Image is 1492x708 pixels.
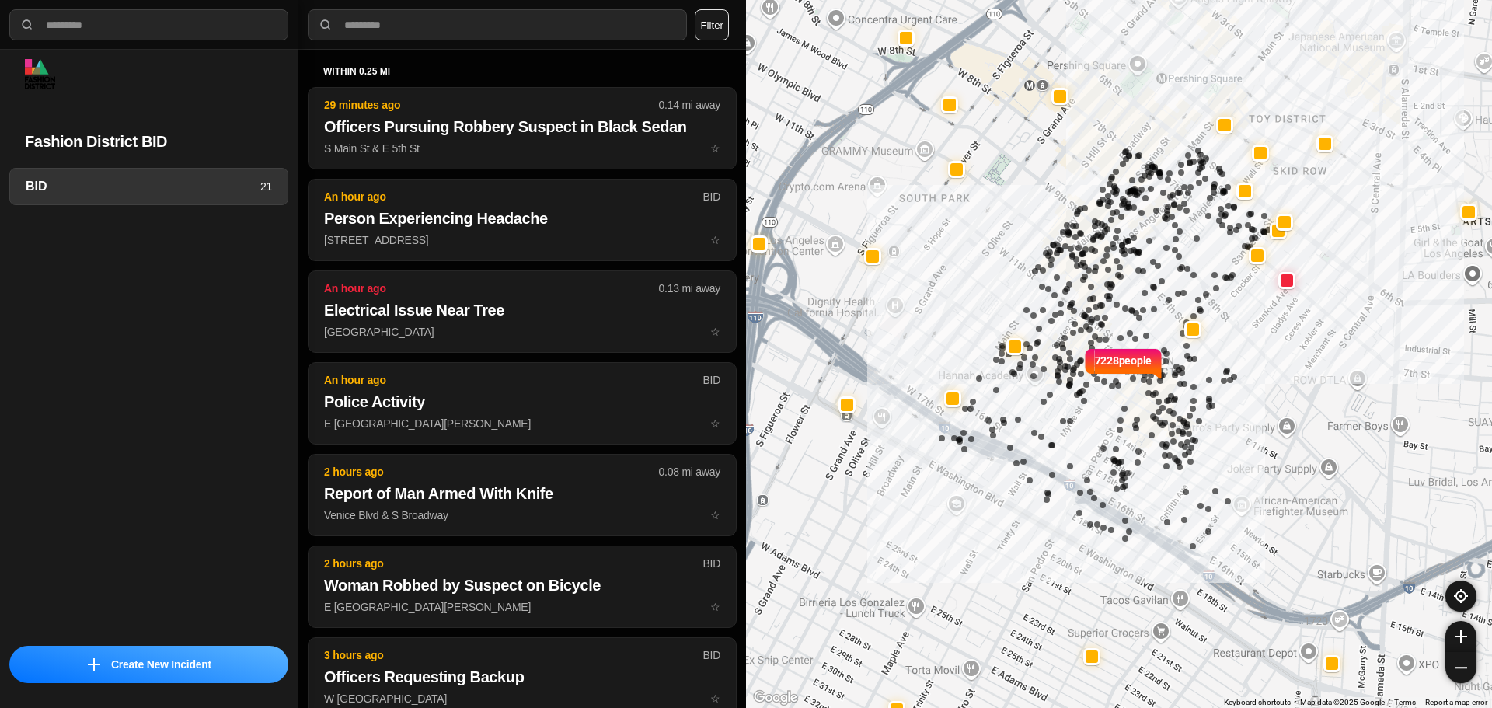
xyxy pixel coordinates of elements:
[308,141,737,155] a: 29 minutes ago0.14 mi awayOfficers Pursuing Robbery Suspect in Black SedanS Main St & E 5th Ststar
[9,168,288,205] a: BID21
[25,131,273,152] h2: Fashion District BID
[324,483,720,504] h2: Report of Man Armed With Knife
[1455,661,1467,674] img: zoom-out
[1152,347,1163,381] img: notch
[308,692,737,705] a: 3 hours agoBIDOfficers Requesting BackupW [GEOGRAPHIC_DATA]star
[324,232,720,248] p: [STREET_ADDRESS]
[324,464,659,480] p: 2 hours ago
[111,657,211,672] p: Create New Incident
[308,179,737,261] button: An hour agoBIDPerson Experiencing Headache[STREET_ADDRESS]star
[308,454,737,536] button: 2 hours ago0.08 mi awayReport of Man Armed With KnifeVenice Blvd & S Broadwaystar
[308,546,737,628] button: 2 hours agoBIDWoman Robbed by Suspect on BicycleE [GEOGRAPHIC_DATA][PERSON_NAME]star
[308,417,737,430] a: An hour agoBIDPolice ActivityE [GEOGRAPHIC_DATA][PERSON_NAME]star
[308,87,737,169] button: 29 minutes ago0.14 mi awayOfficers Pursuing Robbery Suspect in Black SedanS Main St & E 5th Ststar
[1454,589,1468,603] img: recenter
[26,177,260,196] h3: BID
[324,391,720,413] h2: Police Activity
[695,9,729,40] button: Filter
[324,666,720,688] h2: Officers Requesting Backup
[324,189,702,204] p: An hour ago
[1445,652,1476,683] button: zoom-out
[9,646,288,683] button: iconCreate New Incident
[308,325,737,338] a: An hour ago0.13 mi awayElectrical Issue Near Tree[GEOGRAPHIC_DATA]star
[710,417,720,430] span: star
[1083,347,1095,381] img: notch
[324,208,720,229] h2: Person Experiencing Headache
[308,600,737,613] a: 2 hours agoBIDWoman Robbed by Suspect on BicycleE [GEOGRAPHIC_DATA][PERSON_NAME]star
[750,688,801,708] a: Open this area in Google Maps (opens a new window)
[1445,581,1476,612] button: recenter
[324,97,659,113] p: 29 minutes ago
[324,281,659,296] p: An hour ago
[1224,697,1291,708] button: Keyboard shortcuts
[710,326,720,338] span: star
[260,179,272,194] p: 21
[710,601,720,613] span: star
[324,324,720,340] p: [GEOGRAPHIC_DATA]
[710,509,720,521] span: star
[702,372,720,388] p: BID
[324,141,720,156] p: S Main St & E 5th St
[324,299,720,321] h2: Electrical Issue Near Tree
[324,556,702,571] p: 2 hours ago
[324,599,720,615] p: E [GEOGRAPHIC_DATA][PERSON_NAME]
[88,658,100,671] img: icon
[324,116,720,138] h2: Officers Pursuing Robbery Suspect in Black Sedan
[25,59,55,89] img: logo
[710,692,720,705] span: star
[324,691,720,706] p: W [GEOGRAPHIC_DATA]
[750,688,801,708] img: Google
[1095,353,1152,387] p: 7228 people
[19,17,35,33] img: search
[324,507,720,523] p: Venice Blvd & S Broadway
[323,65,721,78] h5: within 0.25 mi
[318,17,333,33] img: search
[1300,698,1385,706] span: Map data ©2025 Google
[324,574,720,596] h2: Woman Robbed by Suspect on Bicycle
[1455,630,1467,643] img: zoom-in
[659,97,720,113] p: 0.14 mi away
[710,234,720,246] span: star
[1394,698,1416,706] a: Terms (opens in new tab)
[308,233,737,246] a: An hour agoBIDPerson Experiencing Headache[STREET_ADDRESS]star
[659,464,720,480] p: 0.08 mi away
[710,142,720,155] span: star
[308,362,737,445] button: An hour agoBIDPolice ActivityE [GEOGRAPHIC_DATA][PERSON_NAME]star
[702,189,720,204] p: BID
[324,416,720,431] p: E [GEOGRAPHIC_DATA][PERSON_NAME]
[308,270,737,353] button: An hour ago0.13 mi awayElectrical Issue Near Tree[GEOGRAPHIC_DATA]star
[702,647,720,663] p: BID
[308,508,737,521] a: 2 hours ago0.08 mi awayReport of Man Armed With KnifeVenice Blvd & S Broadwaystar
[324,647,702,663] p: 3 hours ago
[659,281,720,296] p: 0.13 mi away
[702,556,720,571] p: BID
[1425,698,1487,706] a: Report a map error
[324,372,702,388] p: An hour ago
[1445,621,1476,652] button: zoom-in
